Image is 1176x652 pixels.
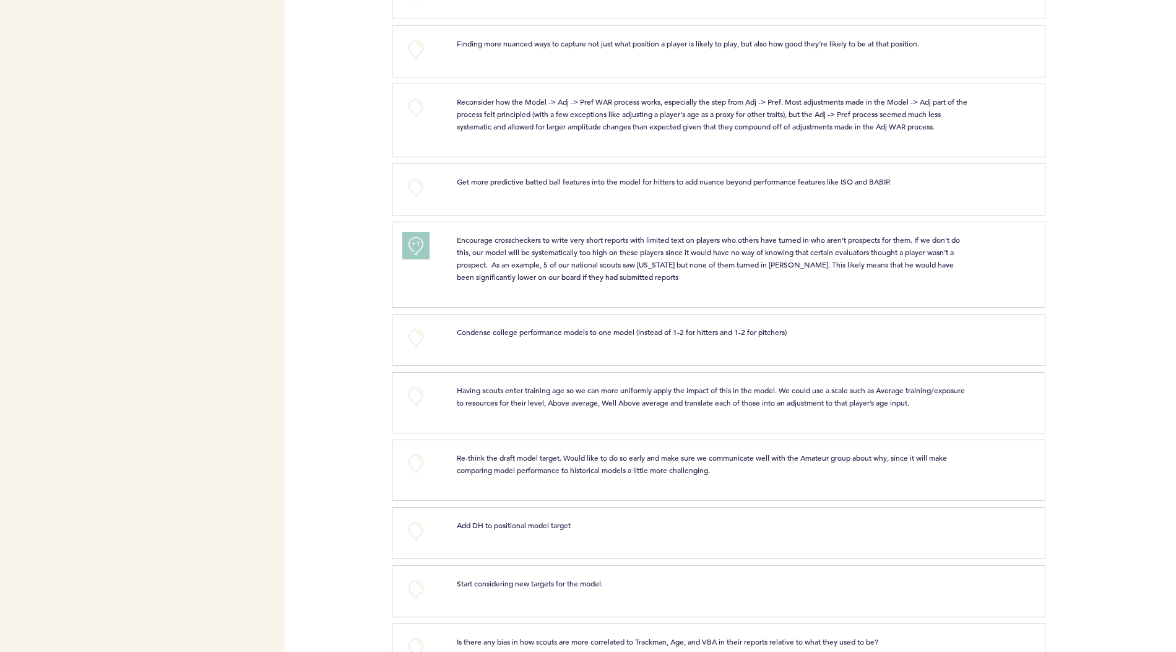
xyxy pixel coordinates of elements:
[457,97,969,131] span: Reconsider how the Model -> Adj -> Pref WAR process works, especially the step from Adj -> Pref. ...
[457,520,571,530] span: Add DH to positional model target
[457,453,949,475] span: Re-think the draft model target. Would like to do so early and make sure we communicate well with...
[457,327,787,337] span: Condense college performance models to one model (instead of 1-2 for hitters and 1-2 for pitchers)
[457,578,603,588] span: Start considering new targets for the model.
[457,176,891,186] span: Get more predictive batted ball features into the model for hitters to add nuance beyond performa...
[457,235,962,282] span: Encourage crosscheckers to write very short reports with limited text on players who others have ...
[457,637,878,646] span: Is there any bias in how scouts are more correlated to Trackman, Age, and VBA in their reports re...
[457,38,919,48] span: Finding more nuanced ways to capture not just what position a player is likely to play, but also ...
[404,233,428,258] button: +1
[412,238,420,250] span: +1
[457,385,967,407] span: Having scouts enter training age so we can more uniformly apply the impact of this in the model. ...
